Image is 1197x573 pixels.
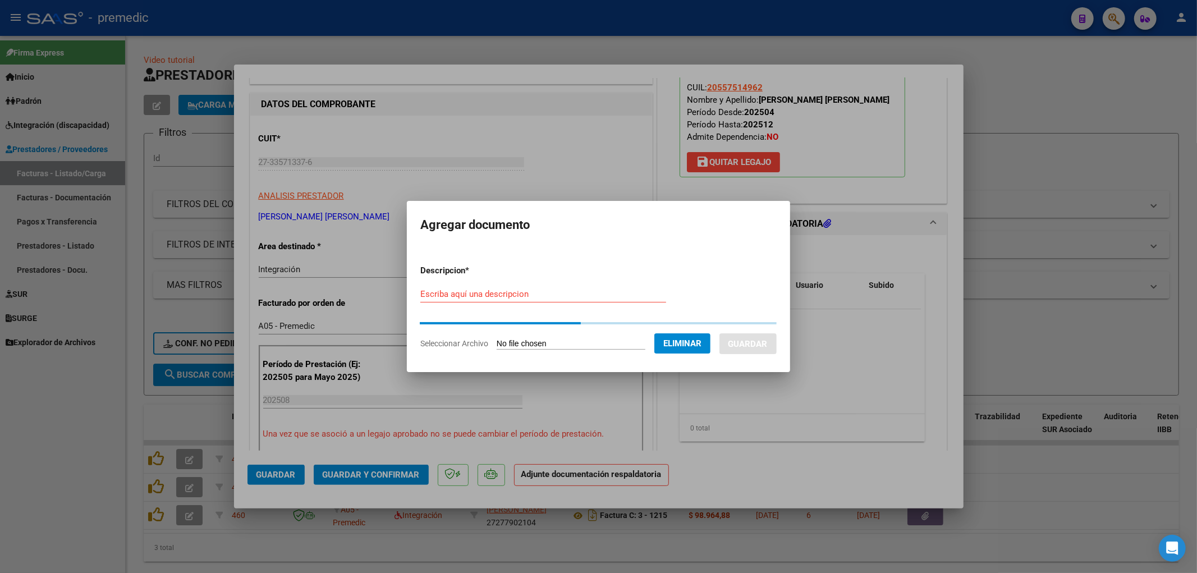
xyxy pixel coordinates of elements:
div: Open Intercom Messenger [1159,535,1186,562]
span: Guardar [728,339,768,349]
button: Eliminar [654,333,710,354]
span: Seleccionar Archivo [420,339,488,348]
span: Eliminar [663,338,701,349]
button: Guardar [719,333,777,354]
h2: Agregar documento [420,214,777,236]
p: Descripcion [420,264,528,277]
